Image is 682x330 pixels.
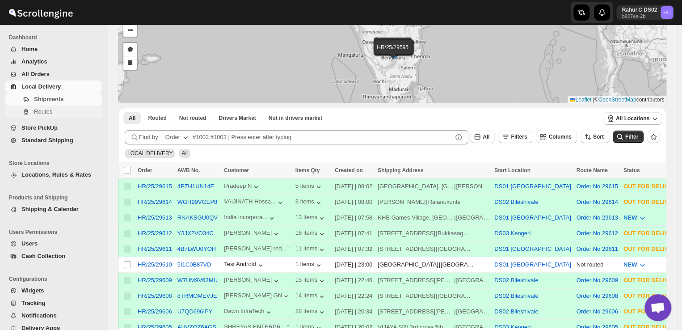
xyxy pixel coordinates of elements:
[378,229,435,238] div: [STREET_ADDRESS]
[295,261,323,270] button: 1 items
[378,307,489,316] div: |
[335,307,372,316] div: [DATE] | 20:34
[138,261,172,268] button: HR/25/29610
[21,287,44,294] span: Widgets
[577,183,618,190] button: Order No 29615
[494,292,538,299] button: DS02 Bileshivale
[623,214,637,221] span: NEW
[224,261,265,270] button: Test Android
[7,1,74,24] img: ScrollEngine
[138,308,172,315] div: HR/25/29606
[438,229,471,238] div: Bukkasagara
[494,183,571,190] button: DS01 [GEOGRAPHIC_DATA]
[581,131,609,143] button: Sort
[295,308,326,317] button: 28 items
[335,198,372,207] div: [DATE] | 08:00
[494,230,530,237] button: DS03 Kengeri
[428,198,460,207] div: Rajanukunte
[378,276,489,285] div: |
[177,292,217,299] button: 8TRMOMEVJE
[295,245,326,254] button: 11 items
[177,245,216,252] button: 4B7LWU0YOH
[577,245,618,252] button: Order No 29611
[123,56,137,70] a: Draw a rectangle
[623,245,680,252] span: OUT FOR DELIVERY
[295,214,326,223] button: 13 items
[34,108,52,115] span: Routes
[224,229,281,238] button: [PERSON_NAME]
[177,199,218,205] button: WGH99VGEP8
[5,106,102,118] button: Routes
[224,308,273,317] button: Dawn InfraTech
[139,133,158,142] span: Find by
[21,58,47,65] span: Analytics
[378,167,423,173] span: Shipping Address
[335,245,372,254] div: [DATE] | 07:32
[5,284,102,297] button: Widgets
[570,97,591,103] a: Leaflet
[378,198,425,207] div: [PERSON_NAME]
[9,160,103,167] span: Store Locations
[34,96,63,102] span: Shipments
[5,68,102,80] button: All Orders
[5,309,102,322] button: Notifications
[494,261,571,268] button: DS01 [GEOGRAPHIC_DATA]
[177,183,214,190] button: 4PZH1UN14E
[378,276,454,285] div: [STREET_ADDRESS][PERSON_NAME][PERSON_NAME]
[295,182,323,191] div: 5 items
[224,198,276,205] div: VAIJINATH Hossa...
[21,46,38,52] span: Home
[378,213,489,222] div: |
[335,260,372,269] div: [DATE] | 23:00
[623,292,680,299] span: OUT FOR DELIVERY
[224,292,290,301] button: [PERSON_NAME] GN
[160,130,195,144] button: Order
[138,277,172,283] button: HR/25/29609
[263,112,328,124] button: Un-claimable
[5,55,102,68] button: Analytics
[219,114,256,122] span: Drivers Market
[165,133,180,142] div: Order
[494,199,538,205] button: DS02 Bileshivale
[335,182,372,191] div: [DATE] | 08:02
[386,47,400,57] img: Marker
[177,167,200,173] span: AWB No.
[5,93,102,106] button: Shipments
[224,182,261,191] button: Pradeep N
[295,229,326,238] button: 16 items
[577,277,618,283] button: Order No 29609
[661,6,673,19] span: Rahul C DS02
[378,182,454,191] div: [GEOGRAPHIC_DATA], [GEOGRAPHIC_DATA]
[378,213,454,222] div: KHB Games Village, [GEOGRAPHIC_DATA]
[5,203,102,216] button: Shipping & Calendar
[213,112,261,124] button: Claimable
[224,276,281,285] button: [PERSON_NAME]
[494,308,538,315] button: DS02 Bileshivale
[577,292,618,299] button: Order No 29608
[623,230,680,237] span: OUT FOR DELIVERY
[127,150,173,157] span: LOCAL DELIVERY
[138,245,172,252] div: HR/25/29611
[143,112,172,124] button: Routed
[138,214,172,221] button: HR/25/29613
[224,167,249,173] span: Customer
[387,47,400,57] img: Marker
[568,96,666,104] div: © contributors
[378,260,489,269] div: |
[138,292,172,299] button: HR/25/29608
[456,182,489,191] div: [PERSON_NAME]
[224,214,276,223] button: India incorpora...
[623,277,680,283] span: OUT FOR DELIVERY
[224,214,267,220] div: India incorpora...
[123,23,137,37] a: Zoom out
[177,230,214,237] button: Y3JX2VO34C
[21,206,79,212] span: Shipping & Calendar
